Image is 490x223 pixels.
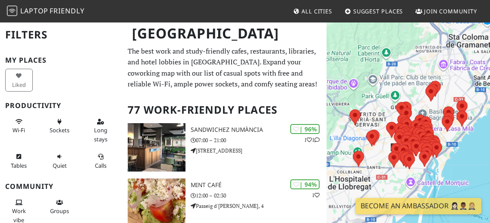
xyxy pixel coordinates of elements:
h3: Mint Café [191,182,327,189]
p: The best work and study-friendly cafes, restaurants, libraries, and hotel lobbies in [GEOGRAPHIC_... [128,46,321,90]
span: Group tables [50,207,69,215]
span: Work-friendly tables [11,162,27,169]
a: Join Community [412,3,481,19]
p: 1 1 [304,136,320,144]
h3: My Places [5,56,117,64]
a: Suggest Places [341,3,407,19]
span: Stable Wi-Fi [13,126,25,134]
span: All Cities [302,7,332,15]
button: Sockets [46,115,74,137]
h3: Community [5,182,117,191]
img: SandwiChez Numància [128,123,185,172]
span: Power sockets [50,126,69,134]
button: Groups [46,195,74,218]
button: Tables [5,150,33,172]
a: All Cities [289,3,336,19]
a: SandwiChez Numància | 96% 11 SandwiChez Numància 07:00 – 21:00 [STREET_ADDRESS] [122,123,327,172]
a: Become an Ambassador 🤵🏻‍♀️🤵🏾‍♂️🤵🏼‍♀️ [355,198,481,214]
h3: Productivity [5,102,117,110]
span: Long stays [94,126,107,143]
h3: SandwiChez Numància [191,126,327,134]
span: Quiet [53,162,67,169]
p: [STREET_ADDRESS] [191,147,327,155]
h2: Filters [5,22,117,48]
span: Join Community [424,7,477,15]
p: 1 [312,191,320,199]
div: | 96% [290,124,320,134]
img: LaptopFriendly [7,6,17,16]
h1: [GEOGRAPHIC_DATA] [125,22,325,45]
a: LaptopFriendly LaptopFriendly [7,4,85,19]
button: Calls [87,150,114,172]
span: Suggest Places [353,7,403,15]
p: 12:00 – 02:30 [191,191,327,200]
button: Long stays [87,115,114,146]
button: Quiet [46,150,74,172]
p: 07:00 – 21:00 [191,136,327,144]
span: Video/audio calls [95,162,107,169]
p: Passeig d'[PERSON_NAME], 4 [191,202,327,210]
span: Laptop [20,6,48,16]
div: | 94% [290,179,320,189]
span: Friendly [50,6,84,16]
h2: 77 Work-Friendly Places [128,97,321,123]
button: Wi-Fi [5,115,33,137]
